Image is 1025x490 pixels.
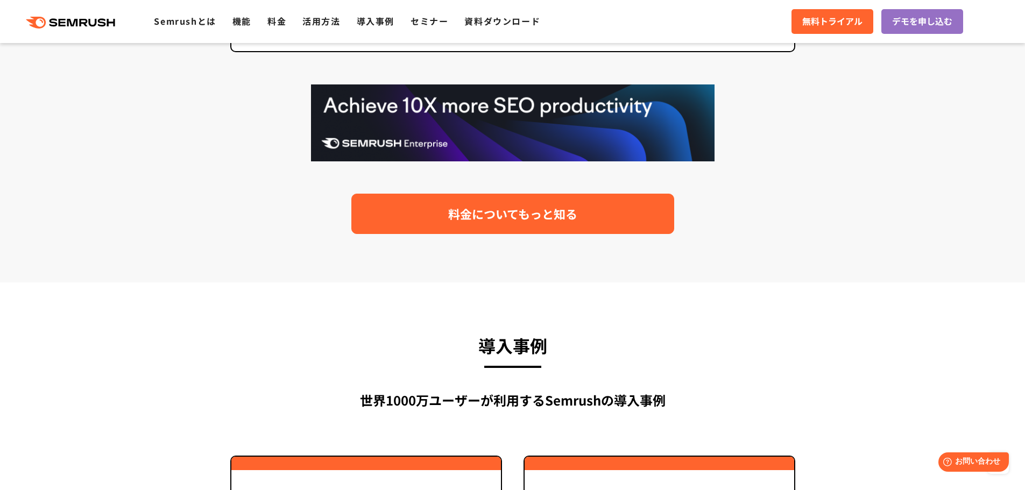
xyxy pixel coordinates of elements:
[892,15,952,29] span: デモを申し込む
[230,331,795,360] h3: 導入事例
[881,9,963,34] a: デモを申し込む
[230,390,795,410] div: 世界1000万ユーザーが利用する Semrushの導入事例
[411,15,448,27] a: セミナー
[351,194,674,234] a: 料金についてもっと知る
[267,15,286,27] a: 料金
[802,15,863,29] span: 無料トライアル
[302,15,340,27] a: 活用方法
[448,204,577,223] span: 料金についてもっと知る
[232,15,251,27] a: 機能
[791,9,873,34] a: 無料トライアル
[929,448,1013,478] iframe: Help widget launcher
[464,15,540,27] a: 資料ダウンロード
[357,15,394,27] a: 導入事例
[154,15,216,27] a: Semrushとは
